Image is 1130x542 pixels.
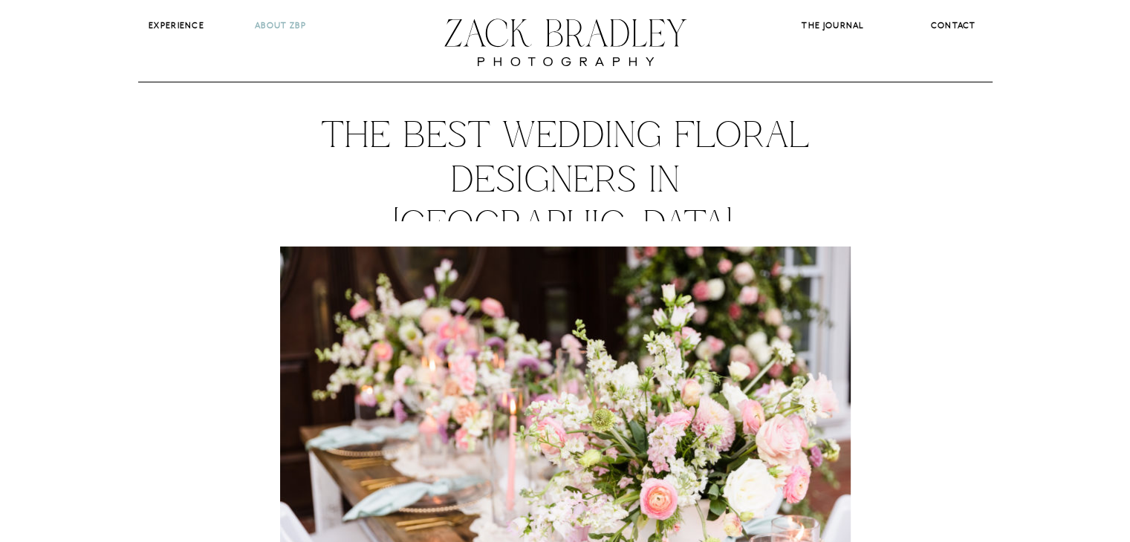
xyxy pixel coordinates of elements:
[791,19,875,33] a: The Journal
[930,20,975,30] b: CONTACT
[802,20,863,30] b: The Journal
[255,20,306,30] b: About ZBP
[138,19,215,33] a: Experience
[149,20,204,30] b: Experience
[918,19,989,33] a: CONTACT
[242,19,319,33] a: About ZBP
[306,115,825,293] h1: The Best Wedding Floral Designers in [GEOGRAPHIC_DATA], [GEOGRAPHIC_DATA]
